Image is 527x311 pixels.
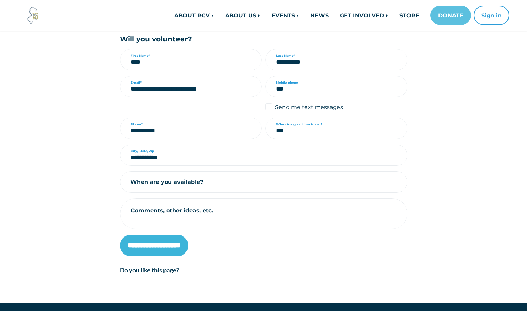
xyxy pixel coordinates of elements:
a: NEWS [305,8,334,22]
a: EVENTS [266,8,305,22]
nav: Main navigation [114,6,509,25]
img: Voter Choice NJ [23,6,42,25]
a: GET INVOLVED [334,8,394,22]
label: Send me text messages [275,103,343,111]
a: ABOUT US [220,8,266,22]
a: STORE [394,8,425,22]
button: Sign in or sign up [474,6,509,25]
iframe: fb:like Facebook Social Plugin [120,279,224,286]
strong: Do you like this page? [120,266,179,274]
a: DONATE [430,6,471,25]
a: ABOUT RCV [169,8,220,22]
iframe: X Post Button [224,277,247,283]
h5: Will you volunteer? [120,35,407,44]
